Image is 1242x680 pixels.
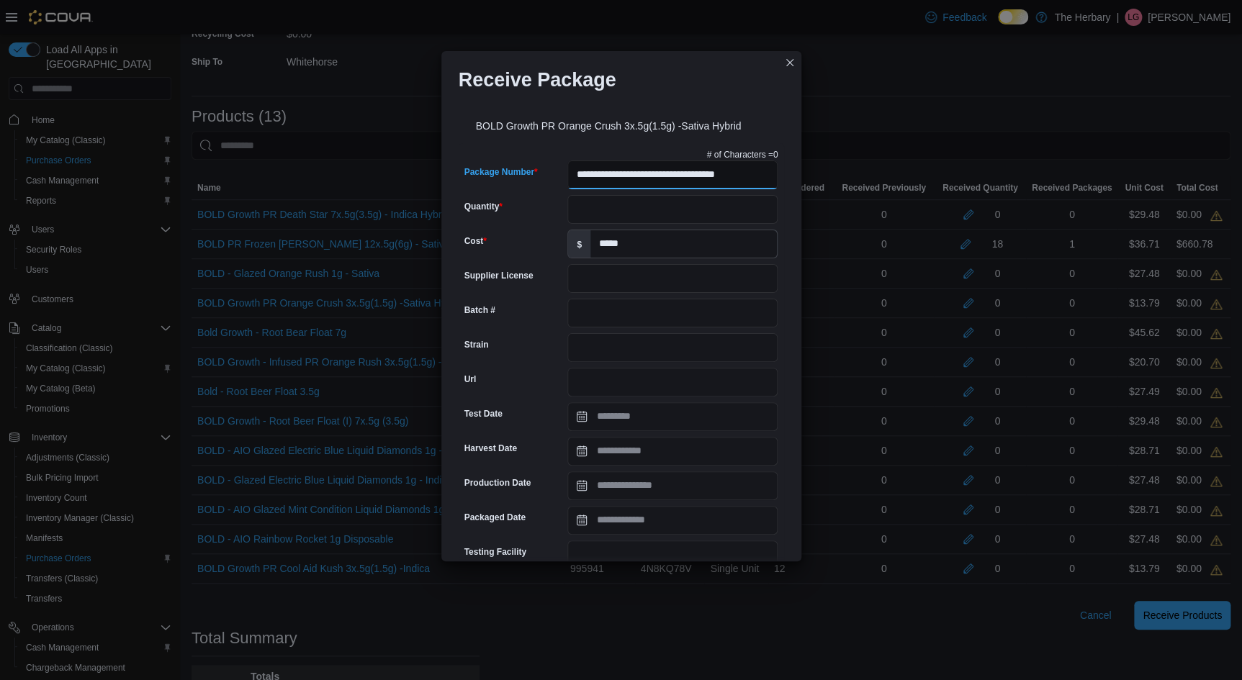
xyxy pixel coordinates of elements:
input: Press the down key to open a popover containing a calendar. [567,402,778,431]
label: Packaged Date [464,512,526,523]
label: Batch # [464,304,495,316]
p: # of Characters = 0 [707,149,778,160]
label: Production Date [464,477,531,489]
label: Supplier License [464,270,534,281]
label: Package Number [464,166,538,178]
input: Press the down key to open a popover containing a calendar. [567,471,778,500]
label: Test Date [464,408,503,420]
label: Strain [464,339,489,350]
button: Closes this modal window [781,54,798,71]
label: Url [464,373,477,385]
input: Press the down key to open a popover containing a calendar. [567,506,778,535]
label: Quantity [464,201,503,212]
div: BOLD Growth PR Orange Crush 3x.5g(1.5g) -Sativa Hybrid [459,103,784,143]
input: Press the down key to open a popover containing a calendar. [567,437,778,466]
h1: Receive Package [459,68,616,91]
label: Testing Facility [464,546,526,558]
label: $ [568,230,590,258]
label: Harvest Date [464,443,517,454]
label: Cost [464,235,487,247]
